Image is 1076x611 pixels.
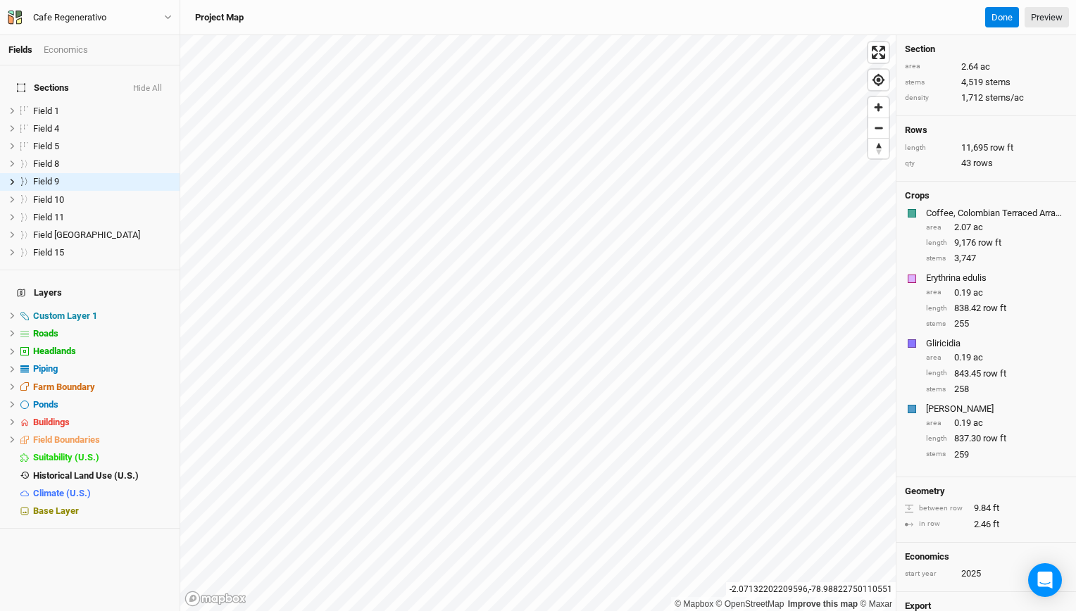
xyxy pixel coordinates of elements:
div: area [905,61,954,72]
a: Preview [1025,7,1069,28]
div: 1,712 [905,92,1068,104]
div: Buildings [33,417,171,428]
a: Fields [8,44,32,55]
div: 843.45 [926,367,1068,380]
div: Field Boundaries [33,434,171,446]
div: start year [905,569,954,579]
div: Cafe Regenerativo [33,11,106,25]
div: area [926,222,947,233]
div: 9.84 [905,502,1068,515]
button: Zoom out [868,118,889,138]
span: ac [973,417,983,429]
div: Custom Layer 1 [33,310,171,322]
span: ac [973,221,983,234]
div: Economics [44,44,88,56]
div: area [926,418,947,429]
span: Field [GEOGRAPHIC_DATA] [33,229,140,240]
span: Reset bearing to north [868,139,889,158]
div: length [926,238,947,248]
button: Reset bearing to north [868,138,889,158]
span: Ponds [33,399,58,410]
span: row ft [983,302,1006,315]
span: Field 11 [33,212,64,222]
div: 0.19 [926,286,1068,299]
div: qty [905,158,954,169]
div: Field 9 [33,176,171,187]
button: Zoom in [868,97,889,118]
div: in row [905,519,967,529]
button: Hide All [132,84,163,94]
a: OpenStreetMap [716,599,784,609]
div: stems [926,384,947,395]
span: Base Layer [33,505,79,516]
div: Field 10 [33,194,171,206]
div: Field 11 [33,212,171,223]
div: 258 [926,383,1068,396]
div: Base Layer [33,505,171,517]
span: Climate (U.S.) [33,488,91,498]
span: Custom Layer 1 [33,310,97,321]
span: Sections [17,82,69,94]
span: ft [993,518,999,531]
button: Find my location [868,70,889,90]
button: Cafe Regenerativo [7,10,173,25]
div: Inga [926,403,1065,415]
span: Field 8 [33,158,59,169]
div: 3,747 [926,252,1068,265]
span: Field Boundaries [33,434,100,445]
div: stems [905,77,954,88]
div: area [926,353,947,363]
div: length [926,434,947,444]
div: 2025 [961,567,981,580]
span: ac [973,351,983,364]
span: stems [985,76,1011,89]
div: area [926,287,947,298]
h3: Project Map [195,12,244,23]
span: Field 9 [33,176,59,187]
h4: Economics [905,551,1068,562]
a: Mapbox [675,599,713,609]
div: Field 5 [33,141,171,152]
div: Piping [33,363,171,374]
div: Field 13 Headland Field [33,229,171,241]
div: Gliricidia [926,337,1065,350]
div: Open Intercom Messenger [1028,563,1062,597]
span: Field 1 [33,106,59,116]
div: -2.07132202209596 , -78.98822750110551 [726,582,896,597]
div: 2.46 [905,518,1068,531]
h4: Geometry [905,486,945,497]
div: Coffee, Colombian Terraced Arrabica [926,207,1065,220]
span: row ft [983,367,1006,380]
h4: Rows [905,125,1068,136]
h4: Crops [905,190,930,201]
span: Field 4 [33,123,59,134]
div: length [926,368,947,379]
a: Mapbox logo [184,591,246,607]
span: Roads [33,328,58,339]
span: ac [973,286,983,299]
div: Field 1 [33,106,171,117]
span: Buildings [33,417,70,427]
span: Historical Land Use (U.S.) [33,470,139,481]
div: stems [926,449,947,460]
span: ac [980,61,990,73]
div: density [905,93,954,103]
div: Suitability (U.S.) [33,452,171,463]
div: Roads [33,328,171,339]
div: 43 [905,157,1068,170]
span: rows [973,157,993,170]
div: Headlands [33,346,171,357]
div: 259 [926,448,1068,461]
button: Enter fullscreen [868,42,889,63]
div: length [926,303,947,314]
div: 838.42 [926,302,1068,315]
button: Done [985,7,1019,28]
div: 0.19 [926,351,1068,364]
div: 2.64 [905,61,1068,73]
span: Farm Boundary [33,382,95,392]
span: Field 5 [33,141,59,151]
